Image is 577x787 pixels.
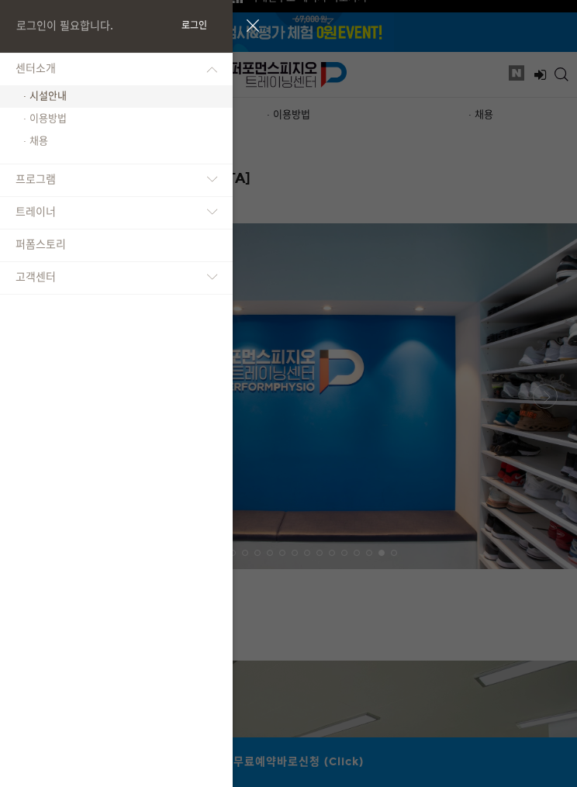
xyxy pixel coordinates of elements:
[172,16,216,35] button: 로그인
[16,205,56,219] span: 트레이너
[16,238,66,251] span: 퍼폼스토리
[16,16,217,37] a: 로그인이 필요합니다. 로그인
[23,90,67,102] span: · 시설안내
[23,135,48,147] span: · 채용
[16,62,56,75] span: 센터소개
[16,271,56,284] span: 고객센터
[16,19,113,33] span: 로그인이 필요합니다.
[23,112,67,125] span: · 이용방법
[16,173,56,186] span: 프로그램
